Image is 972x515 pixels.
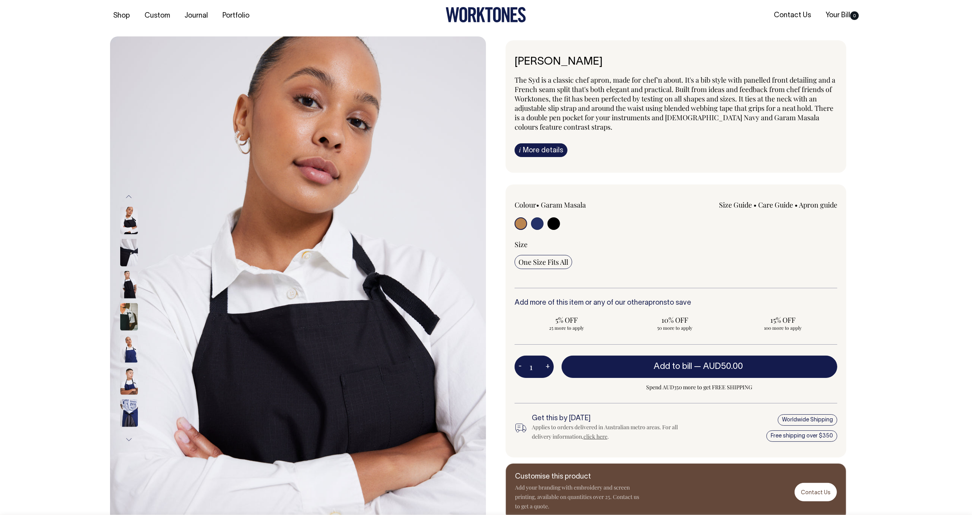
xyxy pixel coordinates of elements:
h6: Customise this product [515,473,640,481]
img: french-navy [120,335,138,363]
img: french-navy [120,367,138,395]
p: Add your branding with embroidery and screen printing, available on quantities over 25. Contact u... [515,483,640,511]
input: 15% OFF 100 more to apply [731,313,835,333]
div: Colour [515,200,644,210]
a: Contact Us [771,9,814,22]
img: black [120,207,138,234]
img: black [120,239,138,266]
img: french-navy [120,399,138,427]
div: Applies to orders delivered in Australian metro areas. For all delivery information, . [532,423,691,441]
span: Spend AUD350 more to get FREE SHIPPING [562,383,837,392]
button: Next [123,431,135,449]
a: Your Bill0 [822,9,862,22]
a: Apron guide [799,200,837,210]
a: Shop [110,9,133,22]
span: 100 more to apply [735,325,831,331]
img: black [120,303,138,331]
a: Contact Us [795,483,837,501]
span: i [519,146,521,154]
input: One Size Fits All [515,255,572,269]
span: 25 more to apply [519,325,614,331]
span: The Syd is a classic chef apron, made for chef'n about. It's a bib style with panelled front deta... [515,75,835,132]
a: click here [584,433,607,440]
button: - [515,359,526,375]
h6: Get this by [DATE] [532,415,691,423]
a: aprons [645,300,667,306]
img: black [120,271,138,298]
span: 15% OFF [735,315,831,325]
span: One Size Fits All [519,257,568,267]
a: Size Guide [719,200,752,210]
h6: [PERSON_NAME] [515,56,837,68]
span: 50 more to apply [627,325,723,331]
a: Custom [141,9,173,22]
a: Care Guide [758,200,793,210]
button: + [542,359,554,375]
span: • [753,200,757,210]
a: Journal [181,9,211,22]
span: AUD50.00 [703,363,743,370]
button: Previous [123,188,135,206]
span: • [795,200,798,210]
span: Add to bill [654,363,692,370]
h6: Add more of this item or any of our other to save [515,299,837,307]
span: • [536,200,539,210]
span: 5% OFF [519,315,614,325]
span: 0 [850,11,859,20]
label: Garam Masala [541,200,586,210]
input: 10% OFF 50 more to apply [623,313,727,333]
span: — [694,363,745,370]
button: Add to bill —AUD50.00 [562,356,837,378]
a: iMore details [515,143,567,157]
a: Portfolio [219,9,253,22]
input: 5% OFF 25 more to apply [515,313,618,333]
div: Size [515,240,837,249]
span: 10% OFF [627,315,723,325]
